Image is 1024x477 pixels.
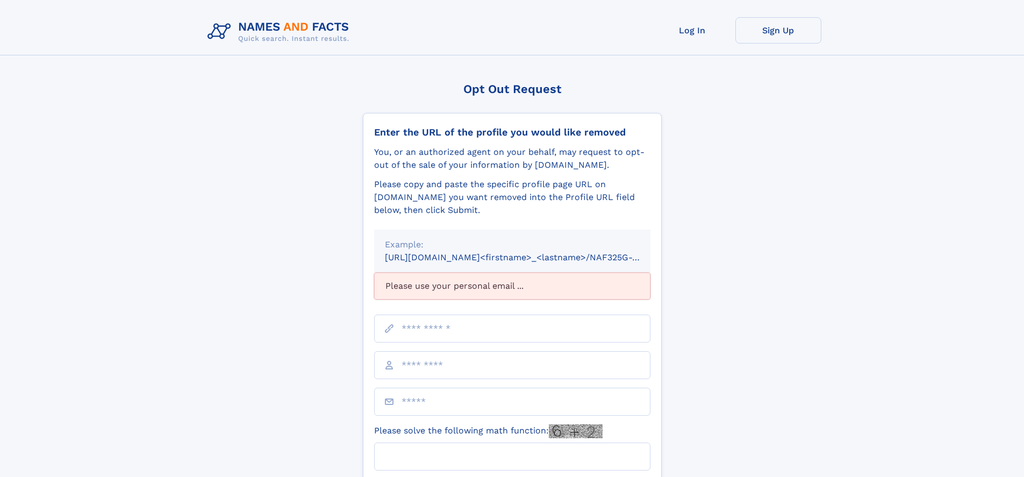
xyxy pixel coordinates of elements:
div: Please use your personal email ... [374,273,650,300]
img: Logo Names and Facts [203,17,358,46]
label: Please solve the following math function: [374,424,603,438]
div: You, or an authorized agent on your behalf, may request to opt-out of the sale of your informatio... [374,146,650,172]
div: Please copy and paste the specific profile page URL on [DOMAIN_NAME] you want removed into the Pr... [374,178,650,217]
small: [URL][DOMAIN_NAME]<firstname>_<lastname>/NAF325G-xxxxxxxx [385,252,671,262]
a: Sign Up [735,17,821,44]
a: Log In [649,17,735,44]
div: Enter the URL of the profile you would like removed [374,126,650,138]
div: Opt Out Request [363,82,662,96]
div: Example: [385,238,640,251]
